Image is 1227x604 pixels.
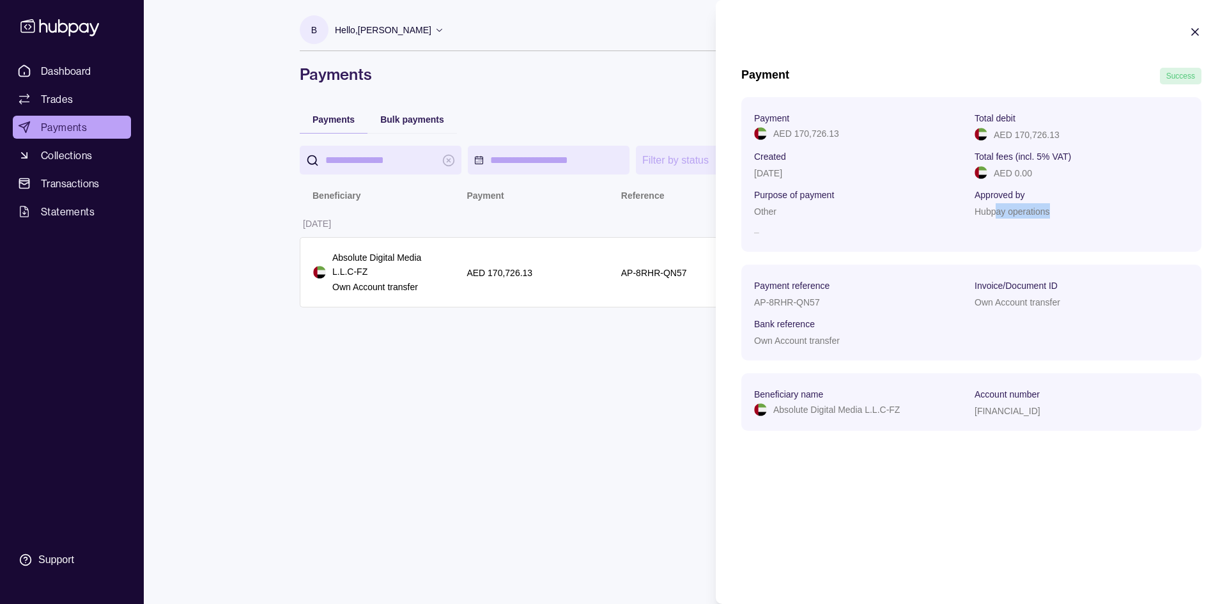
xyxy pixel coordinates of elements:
[975,113,1015,123] p: Total debit
[754,168,782,178] p: [DATE]
[975,297,1060,307] p: Own Account transfer
[773,403,900,417] p: Absolute Digital Media L.L.C-FZ
[773,127,839,141] p: AED 170,726.13
[994,130,1060,140] p: AED 170,726.13
[754,336,840,346] p: Own Account transfer
[754,297,820,307] p: AP-8RHR-QN57
[754,389,823,399] p: Beneficiary name
[754,206,776,217] p: Other
[754,190,834,200] p: Purpose of payment
[754,319,815,329] p: Bank reference
[975,166,987,179] img: ae
[754,281,830,291] p: Payment reference
[754,127,767,140] img: ae
[994,168,1032,178] p: AED 0.00
[754,113,789,123] p: Payment
[975,128,987,141] img: ae
[975,206,1050,217] p: Hubpay operations
[975,281,1058,291] p: Invoice/Document ID
[1166,72,1195,81] span: Success
[741,68,789,84] h1: Payment
[754,403,767,416] img: ae
[975,151,1071,162] p: Total fees (incl. 5% VAT)
[975,389,1040,399] p: Account number
[754,225,968,239] p: –
[754,151,786,162] p: Created
[975,406,1040,416] p: [FINANCIAL_ID]
[975,190,1025,200] p: Approved by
